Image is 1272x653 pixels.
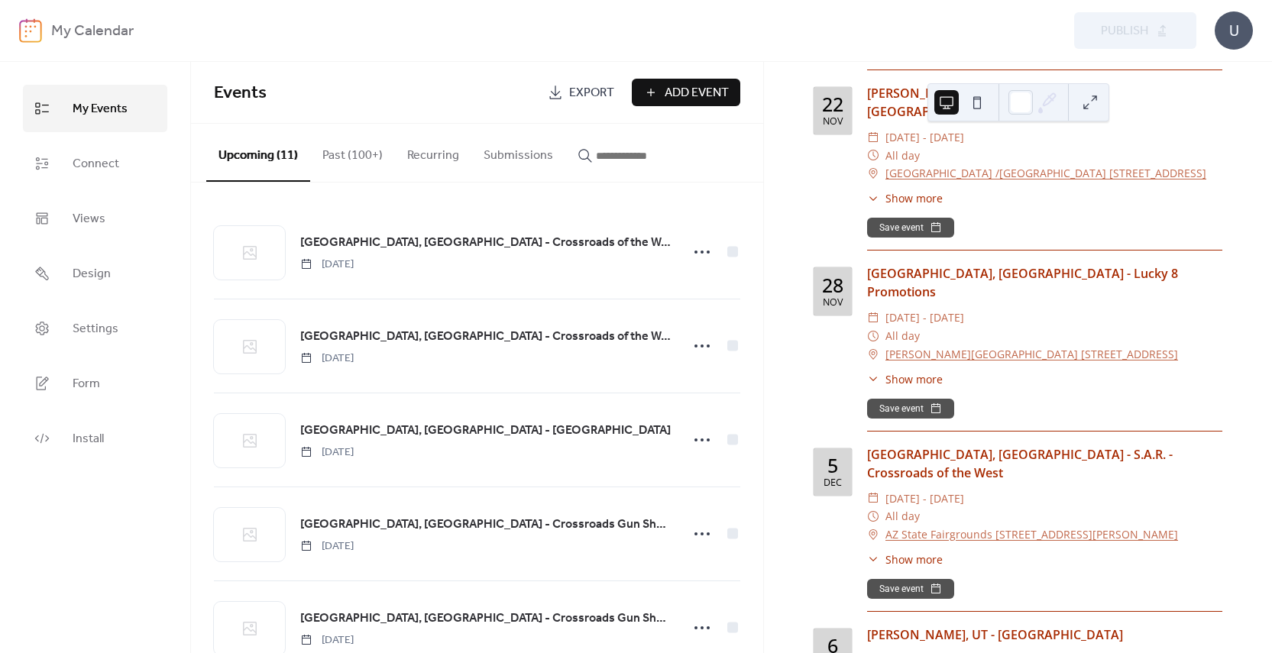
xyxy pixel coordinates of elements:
[665,84,729,102] span: Add Event
[23,305,167,352] a: Settings
[73,207,105,231] span: Views
[867,371,879,387] div: ​
[822,95,843,114] div: 22
[632,79,740,106] button: Add Event
[395,124,471,180] button: Recurring
[867,327,879,345] div: ​
[823,298,843,308] div: Nov
[867,218,954,238] button: Save event
[827,456,838,475] div: 5
[867,551,879,567] div: ​
[867,147,879,165] div: ​
[300,516,672,534] span: [GEOGRAPHIC_DATA], [GEOGRAPHIC_DATA] - Crossroads Gun Show
[867,507,879,525] div: ​
[73,372,100,396] span: Form
[867,490,879,508] div: ​
[300,234,672,252] span: [GEOGRAPHIC_DATA], [GEOGRAPHIC_DATA] - Crossroads of the West
[867,264,1222,301] div: [GEOGRAPHIC_DATA], [GEOGRAPHIC_DATA] - Lucky 8 Promotions
[867,84,1222,121] div: [PERSON_NAME], [GEOGRAPHIC_DATA] - [GEOGRAPHIC_DATA]
[300,515,672,535] a: [GEOGRAPHIC_DATA], [GEOGRAPHIC_DATA] - Crossroads Gun Show
[867,525,879,544] div: ​
[885,507,920,525] span: All day
[867,399,954,419] button: Save event
[73,317,118,341] span: Settings
[867,579,954,599] button: Save event
[23,250,167,297] a: Design
[867,551,943,567] button: ​Show more
[867,626,1222,644] div: [PERSON_NAME], UT - [GEOGRAPHIC_DATA]
[885,490,964,508] span: [DATE] - [DATE]
[300,444,354,461] span: [DATE]
[206,124,310,182] button: Upcoming (11)
[300,233,672,253] a: [GEOGRAPHIC_DATA], [GEOGRAPHIC_DATA] - Crossroads of the West
[885,147,920,165] span: All day
[73,97,128,121] span: My Events
[300,632,354,648] span: [DATE]
[73,427,104,451] span: Install
[23,415,167,462] a: Install
[1215,11,1253,50] div: U
[867,371,943,387] button: ​Show more
[300,422,671,440] span: [GEOGRAPHIC_DATA], [GEOGRAPHIC_DATA] - [GEOGRAPHIC_DATA]
[885,128,964,147] span: [DATE] - [DATE]
[885,345,1178,364] a: [PERSON_NAME][GEOGRAPHIC_DATA] [STREET_ADDRESS]
[23,360,167,407] a: Form
[300,421,671,441] a: [GEOGRAPHIC_DATA], [GEOGRAPHIC_DATA] - [GEOGRAPHIC_DATA]
[885,551,943,567] span: Show more
[73,152,119,176] span: Connect
[885,371,943,387] span: Show more
[569,84,614,102] span: Export
[824,478,842,488] div: Dec
[300,328,672,346] span: [GEOGRAPHIC_DATA], [GEOGRAPHIC_DATA] - Crossroads of the West
[885,309,964,327] span: [DATE] - [DATE]
[885,525,1178,544] a: AZ State Fairgrounds [STREET_ADDRESS][PERSON_NAME]
[885,190,943,206] span: Show more
[73,262,111,286] span: Design
[867,309,879,327] div: ​
[867,128,879,147] div: ​
[300,327,672,347] a: [GEOGRAPHIC_DATA], [GEOGRAPHIC_DATA] - Crossroads of the West
[300,351,354,367] span: [DATE]
[23,140,167,187] a: Connect
[51,17,134,46] b: My Calendar
[885,327,920,345] span: All day
[23,195,167,242] a: Views
[300,609,672,629] a: [GEOGRAPHIC_DATA], [GEOGRAPHIC_DATA] - Crossroads Gun Show
[214,76,267,110] span: Events
[536,79,626,106] a: Export
[867,164,879,183] div: ​
[867,190,879,206] div: ​
[19,18,42,43] img: logo
[300,257,354,273] span: [DATE]
[23,85,167,132] a: My Events
[471,124,565,180] button: Submissions
[822,276,843,295] div: 28
[310,124,395,180] button: Past (100+)
[867,190,943,206] button: ​Show more
[867,345,879,364] div: ​
[300,609,672,628] span: [GEOGRAPHIC_DATA], [GEOGRAPHIC_DATA] - Crossroads Gun Show
[867,445,1222,482] div: [GEOGRAPHIC_DATA], [GEOGRAPHIC_DATA] - S.A.R. - Crossroads of the West
[885,164,1206,183] a: [GEOGRAPHIC_DATA] /[GEOGRAPHIC_DATA] [STREET_ADDRESS]
[300,538,354,554] span: [DATE]
[823,117,843,127] div: Nov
